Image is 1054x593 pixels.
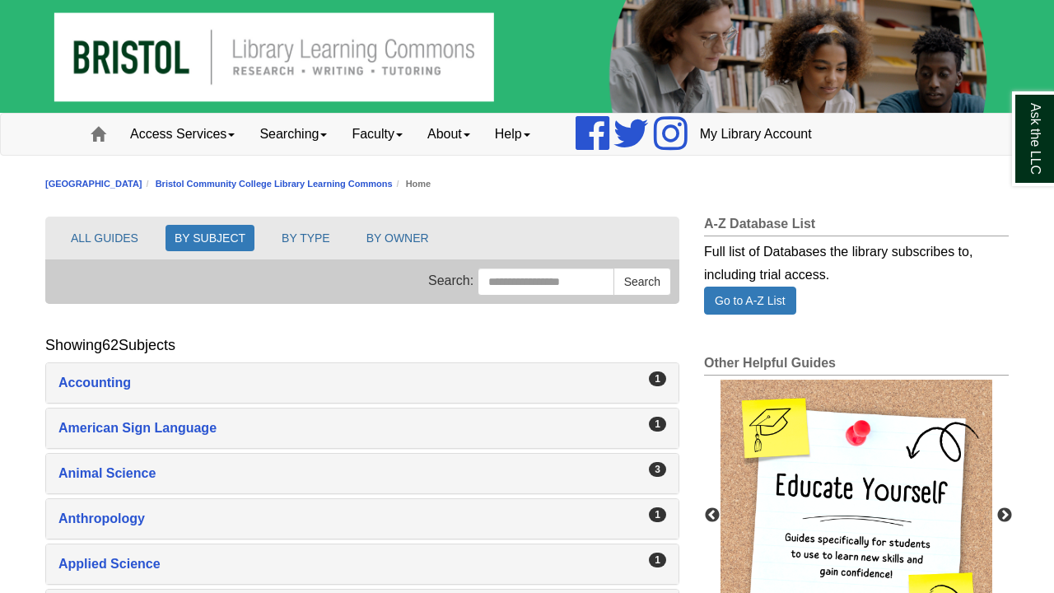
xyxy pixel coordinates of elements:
a: American Sign Language [58,417,666,440]
span: 62 [102,337,119,353]
button: BY SUBJECT [166,225,254,251]
a: Bristol Community College Library Learning Commons [156,179,393,189]
button: ALL GUIDES [62,225,147,251]
a: About [415,114,483,155]
h2: A-Z Database List [704,217,1009,236]
a: Access Services [118,114,247,155]
div: 1 [649,507,666,522]
button: BY OWNER [357,225,438,251]
span: Search: [428,274,473,288]
h2: Other Helpful Guides [704,356,1009,376]
div: Full list of Databases the library subscribes to, including trial access. [704,236,1009,287]
button: Previous [704,507,721,524]
div: 1 [649,553,666,567]
a: Applied Science [58,553,666,576]
a: Go to A-Z List [704,287,796,315]
button: BY TYPE [273,225,339,251]
a: Faculty [339,114,415,155]
input: Search this Group [478,268,614,296]
a: [GEOGRAPHIC_DATA] [45,179,142,189]
div: 1 [649,417,666,432]
a: Help [483,114,543,155]
h2: Showing Subjects [45,337,175,354]
nav: breadcrumb [45,176,1009,192]
button: Next [996,507,1013,524]
a: Searching [247,114,339,155]
a: Anthropology [58,507,666,530]
div: 3 [649,462,666,477]
a: My Library Account [688,114,824,155]
li: Home [393,176,431,192]
div: 1 [649,371,666,386]
button: Search [613,268,671,296]
a: Accounting [58,371,666,395]
a: Animal Science [58,462,666,485]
